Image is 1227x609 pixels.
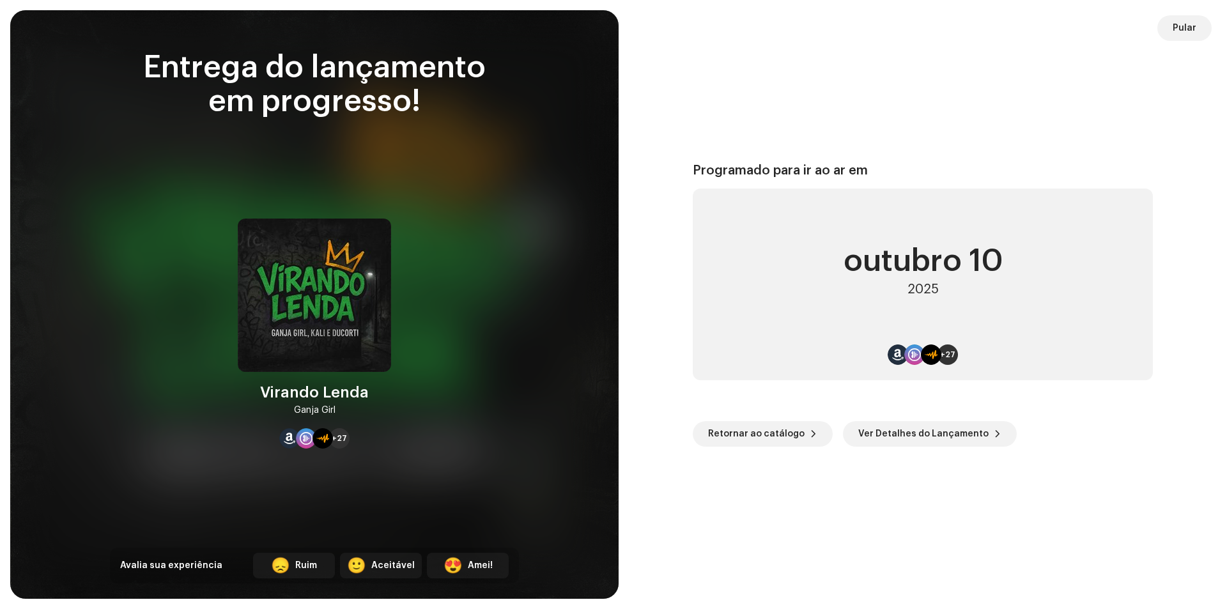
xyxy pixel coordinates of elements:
div: outubro 10 [844,246,1003,277]
img: a3e9d86a-4168-4ef8-9196-d9bf34ce6583 [238,219,391,372]
div: 2025 [907,282,939,297]
div: Entrega do lançamento em progresso! [110,51,519,119]
span: +27 [940,350,955,360]
div: Aceitável [371,559,415,573]
button: Pular [1157,15,1212,41]
div: 😞 [271,558,290,573]
div: Amei! [468,559,493,573]
button: Retornar ao catálogo [693,421,833,447]
div: Virando Lenda [260,382,369,403]
button: Ver Detalhes do Lançamento [843,421,1017,447]
div: 😍 [444,558,463,573]
span: Retornar ao catálogo [708,421,805,447]
div: 🙂 [347,558,366,573]
span: Pular [1173,15,1196,41]
div: Programado para ir ao ar em [693,163,1153,178]
span: +27 [332,433,347,443]
span: Ver Detalhes do Lançamento [858,421,989,447]
div: Ganja Girl [294,403,336,418]
span: Avalia sua experiência [120,561,222,570]
div: Ruim [295,559,317,573]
